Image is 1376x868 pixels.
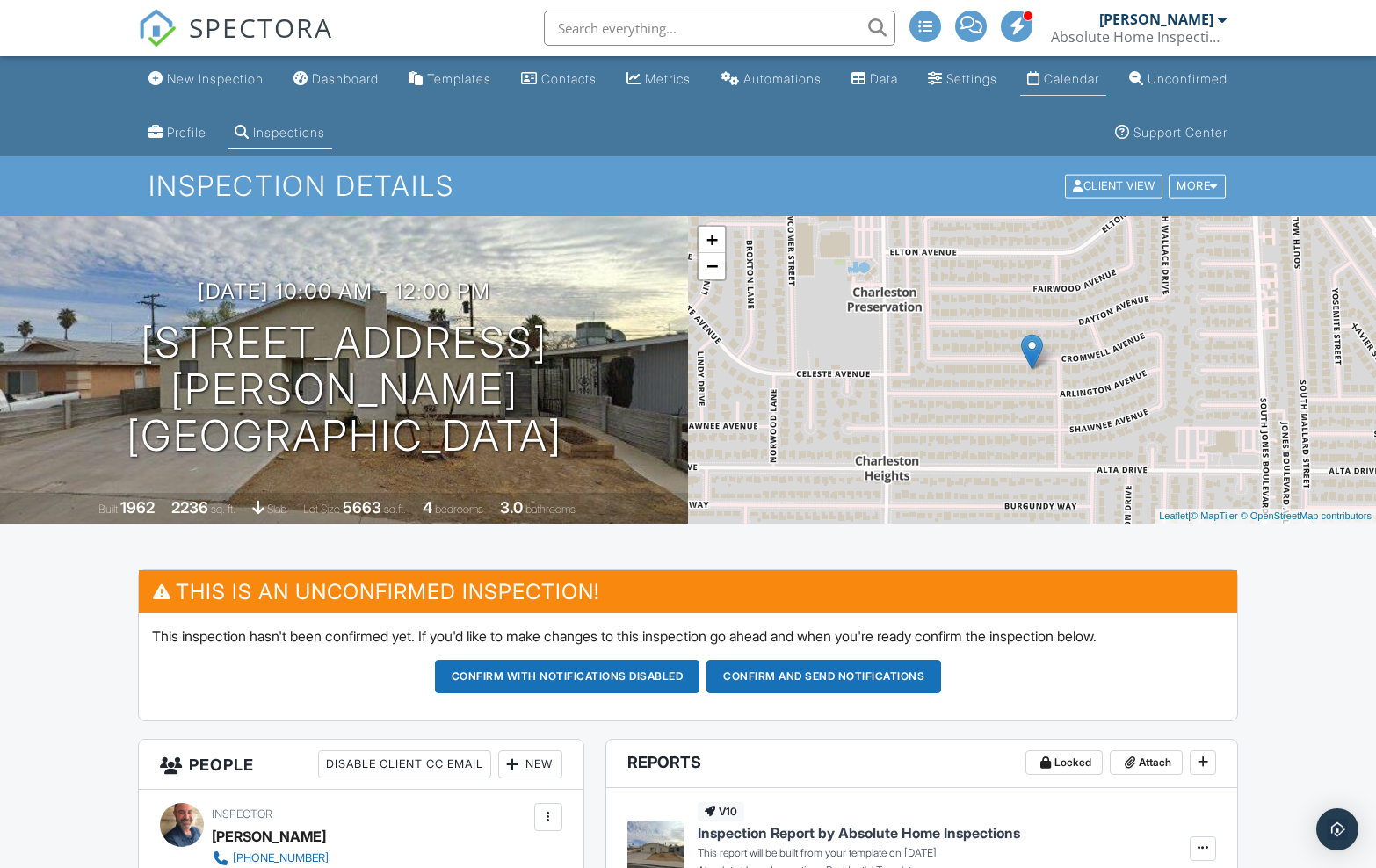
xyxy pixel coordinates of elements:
[212,823,326,850] div: [PERSON_NAME]
[152,626,1225,646] p: This inspection hasn't been confirmed yet. If you'd like to make changes to this inspection go ah...
[384,503,406,516] span: sq.ft.
[402,63,498,96] a: Templates
[141,63,271,96] a: New Inspection
[1063,178,1167,192] a: Client View
[1099,11,1213,28] div: [PERSON_NAME]
[171,498,208,517] div: 2236
[212,850,501,867] a: [PHONE_NUMBER]
[1148,71,1228,86] div: Unconfirmed
[1108,117,1235,149] a: Support Center
[167,71,264,86] div: New Inspection
[139,570,1238,613] h3: This is an Unconfirmed Inspection!
[500,498,523,517] div: 3.0
[303,503,340,516] span: Lot Size
[1122,63,1235,96] a: Unconfirmed
[318,750,491,778] div: Disable Client CC Email
[1159,510,1188,521] a: Leaflet
[427,71,491,86] div: Templates
[120,498,155,517] div: 1962
[198,279,490,303] h3: [DATE] 10:00 am - 12:00 pm
[167,125,206,140] div: Profile
[1020,63,1106,96] a: Calendar
[541,71,597,86] div: Contacts
[699,227,725,253] a: Zoom in
[267,503,286,516] span: slab
[312,71,379,86] div: Dashboard
[253,125,325,140] div: Inspections
[1169,175,1226,199] div: More
[138,9,177,47] img: The Best Home Inspection Software - Spectora
[1051,28,1227,46] div: Absolute Home Inspections
[946,71,997,86] div: Settings
[1044,71,1099,86] div: Calendar
[139,740,583,790] h3: People
[189,9,333,46] span: SPECTORA
[1155,509,1376,524] div: |
[1241,510,1372,521] a: © OpenStreetMap contributors
[645,71,691,86] div: Metrics
[544,11,895,46] input: Search everything...
[138,24,333,61] a: SPECTORA
[28,320,660,459] h1: [STREET_ADDRESS][PERSON_NAME] [GEOGRAPHIC_DATA]
[141,117,214,149] a: Company Profile
[286,63,386,96] a: Dashboard
[1133,125,1228,140] div: Support Center
[743,71,822,86] div: Automations
[98,503,118,516] span: Built
[525,503,576,516] span: bathrooms
[435,660,700,693] button: Confirm with notifications disabled
[921,63,1004,96] a: Settings
[212,807,272,821] span: Inspector
[699,253,725,279] a: Zoom out
[435,503,483,516] span: bedrooms
[514,63,604,96] a: Contacts
[714,63,829,96] a: Automations (Advanced)
[423,498,432,517] div: 4
[1191,510,1238,521] a: © MapTiler
[844,63,905,96] a: Data
[148,170,1227,201] h1: Inspection Details
[228,117,332,149] a: Inspections
[343,498,381,517] div: 5663
[619,63,698,96] a: Metrics
[1065,175,1162,199] div: Client View
[706,660,941,693] button: Confirm and send notifications
[1316,808,1358,850] div: Open Intercom Messenger
[870,71,898,86] div: Data
[498,750,562,778] div: New
[211,503,235,516] span: sq. ft.
[233,851,329,865] div: [PHONE_NUMBER]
